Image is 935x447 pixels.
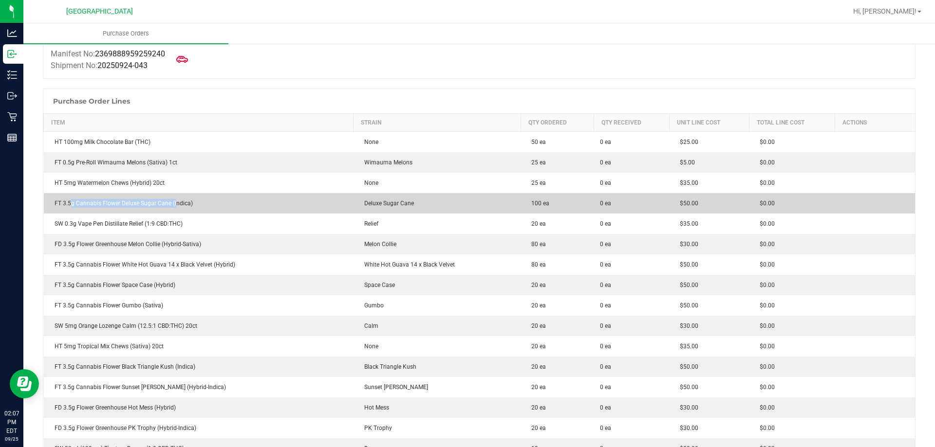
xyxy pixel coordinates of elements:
span: Wimauma Melons [359,159,412,166]
span: 0 ea [600,281,611,289]
inline-svg: Outbound [7,91,17,101]
div: FD 3.5g Flower Greenhouse Hot Mess (Hybrid) [50,403,348,412]
th: Total Line Cost [749,114,835,132]
span: 0 ea [600,138,611,146]
span: 0 ea [600,301,611,310]
div: FD 3.5g Flower Greenhouse PK Trophy (Hybrid-Indica) [50,424,348,432]
span: 20 ea [526,282,546,288]
span: 20250924-043 [97,61,148,70]
span: Relief [359,220,378,227]
th: Item [44,114,354,132]
span: $0.00 [755,425,775,431]
span: Mark as Arrived [172,50,192,69]
span: $0.00 [755,179,775,186]
p: 02:07 PM EDT [4,409,19,435]
th: Qty Received [594,114,670,132]
th: Strain [354,114,521,132]
span: 25 ea [526,159,546,166]
span: $0.00 [755,363,775,370]
span: $30.00 [675,404,698,411]
th: Actions [835,114,915,132]
span: $50.00 [675,282,698,288]
span: 0 ea [600,322,611,330]
span: 25 ea [526,179,546,186]
span: PK Trophy [359,425,392,431]
span: Gumbo [359,302,384,309]
span: $50.00 [675,384,698,391]
span: $0.00 [755,384,775,391]
span: Hot Mess [359,404,389,411]
inline-svg: Retail [7,112,17,122]
label: Shipment No: [51,60,148,72]
span: Sunset [PERSON_NAME] [359,384,428,391]
span: $25.00 [675,139,698,145]
span: 20 ea [526,322,546,329]
div: FT 3.5g Cannabis Flower Deluxe Sugar Cane (Indica) [50,199,348,208]
span: $0.00 [755,404,775,411]
span: $0.00 [755,261,775,268]
span: $50.00 [675,200,698,207]
span: $0.00 [755,159,775,166]
th: Unit Line Cost [669,114,749,132]
span: 0 ea [600,424,611,432]
div: HT 5mg Tropical Mix Chews (Sativa) 20ct [50,342,348,351]
span: $0.00 [755,302,775,309]
span: 20 ea [526,384,546,391]
span: [GEOGRAPHIC_DATA] [66,7,133,16]
span: $0.00 [755,139,775,145]
div: FD 3.5g Flower Greenhouse Melon Collie (Hybrid-Sativa) [50,240,348,249]
h1: Purchase Order Lines [53,97,130,105]
span: $30.00 [675,425,698,431]
span: 0 ea [600,199,611,208]
span: $0.00 [755,200,775,207]
span: 20 ea [526,404,546,411]
span: 20 ea [526,363,546,370]
span: 80 ea [526,241,546,248]
span: 0 ea [600,362,611,371]
div: HT 5mg Watermelon Chews (Hybrid) 20ct [50,179,348,187]
div: SW 0.3g Vape Pen Distillate Relief (1:9 CBD:THC) [50,219,348,228]
span: 20 ea [526,425,546,431]
inline-svg: Analytics [7,28,17,38]
span: $0.00 [755,220,775,227]
span: $0.00 [755,343,775,350]
span: None [359,179,378,186]
span: $35.00 [675,220,698,227]
div: HT 100mg Milk Chocolate Bar (THC) [50,138,348,146]
span: 100 ea [526,200,549,207]
span: $50.00 [675,261,698,268]
span: 0 ea [600,342,611,351]
span: 20 ea [526,343,546,350]
span: 50 ea [526,139,546,145]
span: Melon Collie [359,241,396,248]
span: 0 ea [600,158,611,167]
span: $0.00 [755,322,775,329]
span: Deluxe Sugar Cane [359,200,414,207]
span: $50.00 [675,363,698,370]
div: FT 3.5g Cannabis Flower Black Triangle Kush (Indica) [50,362,348,371]
span: $50.00 [675,302,698,309]
span: None [359,139,378,145]
span: 2369888959259240 [95,49,165,58]
iframe: Resource center [10,369,39,398]
div: FT 3.5g Cannabis Flower White Hot Guava 14 x Black Velvet (Hybrid) [50,260,348,269]
div: FT 0.5g Pre-Roll Wimauma Melons (Sativa) 1ct [50,158,348,167]
span: $0.00 [755,241,775,248]
span: $35.00 [675,179,698,186]
span: Purchase Orders [90,29,162,38]
span: 0 ea [600,403,611,412]
span: $35.00 [675,343,698,350]
p: 09/25 [4,435,19,443]
div: FT 3.5g Cannabis Flower Sunset [PERSON_NAME] (Hybrid-Indica) [50,383,348,392]
span: 20 ea [526,220,546,227]
span: $30.00 [675,241,698,248]
span: 0 ea [600,219,611,228]
span: 80 ea [526,261,546,268]
th: Qty Ordered [521,114,594,132]
span: None [359,343,378,350]
span: $30.00 [675,322,698,329]
span: 20 ea [526,302,546,309]
span: White Hot Guava 14 x Black Velvet [359,261,455,268]
label: Manifest No: [51,48,165,60]
span: Black Triangle Kush [359,363,416,370]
